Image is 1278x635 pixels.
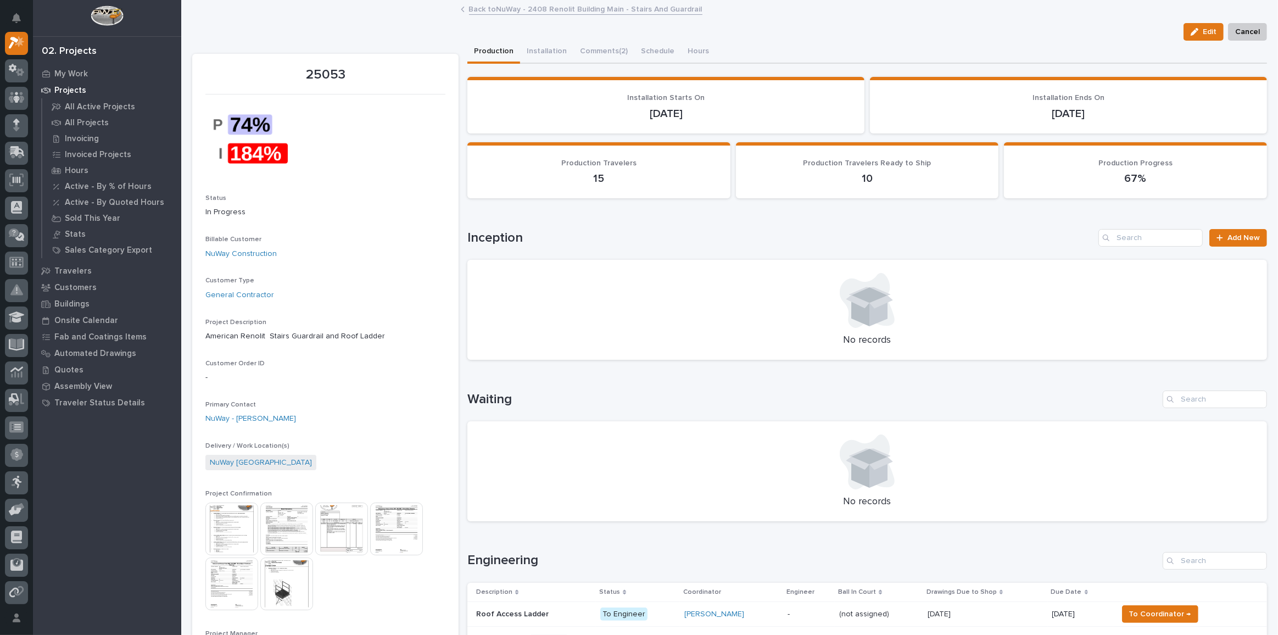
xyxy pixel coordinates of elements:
[481,107,851,120] p: [DATE]
[205,360,265,367] span: Customer Order ID
[54,398,145,408] p: Traveler Status Details
[54,69,88,79] p: My Work
[42,210,181,226] a: Sold This Year
[1227,234,1260,242] span: Add New
[65,230,86,239] p: Stats
[42,163,181,178] a: Hours
[1228,23,1267,41] button: Cancel
[788,610,831,619] p: -
[33,328,181,345] a: Fab and Coatings Items
[42,242,181,258] a: Sales Category Export
[883,107,1254,120] p: [DATE]
[467,392,1158,408] h1: Waiting
[1184,23,1224,41] button: Edit
[54,299,90,309] p: Buildings
[561,159,637,167] span: Production Travelers
[33,263,181,279] a: Travelers
[33,82,181,98] a: Projects
[33,65,181,82] a: My Work
[467,230,1094,246] h1: Inception
[65,166,88,176] p: Hours
[1098,159,1173,167] span: Production Progress
[205,319,266,326] span: Project Description
[65,182,152,192] p: Active - By % of Hours
[54,86,86,96] p: Projects
[1017,172,1254,185] p: 67%
[33,394,181,411] a: Traveler Status Details
[42,194,181,210] a: Active - By Quoted Hours
[42,131,181,146] a: Invoicing
[1033,94,1104,102] span: Installation Ends On
[481,335,1254,347] p: No records
[1129,608,1191,621] span: To Coordinator →
[205,195,226,202] span: Status
[1098,229,1203,247] input: Search
[205,372,445,383] p: -
[33,312,181,328] a: Onsite Calendar
[1051,586,1082,598] p: Due Date
[65,118,109,128] p: All Projects
[786,586,814,598] p: Engineer
[476,586,512,598] p: Description
[1163,391,1267,408] input: Search
[205,101,288,177] img: 7go1bmbbwcM-Q5uAW4GyVOt4UmRkQ0SNd34yyL_GCm4
[42,99,181,114] a: All Active Projects
[205,67,445,83] p: 25053
[927,586,997,598] p: Drawings Due to Shop
[65,198,164,208] p: Active - By Quoted Hours
[467,601,1267,626] tr: Roof Access LadderRoof Access Ladder To Engineer[PERSON_NAME] -(not assigned)(not assigned) [DATE...
[838,586,876,598] p: Ball In Court
[210,457,312,469] a: NuWay [GEOGRAPHIC_DATA]
[54,349,136,359] p: Automated Drawings
[205,277,254,284] span: Customer Type
[91,5,123,26] img: Workspace Logo
[42,226,181,242] a: Stats
[205,402,256,408] span: Primary Contact
[14,13,28,31] div: Notifications
[520,41,573,64] button: Installation
[65,150,131,160] p: Invoiced Projects
[1203,27,1216,37] span: Edit
[54,283,97,293] p: Customers
[634,41,681,64] button: Schedule
[481,172,717,185] p: 15
[205,207,445,218] p: In Progress
[205,331,445,342] p: American Renolit Stairs Guardrail and Roof Ladder
[1163,552,1267,570] input: Search
[1209,229,1267,247] a: Add New
[839,608,891,619] p: (not assigned)
[33,296,181,312] a: Buildings
[467,41,520,64] button: Production
[928,608,953,619] p: [DATE]
[54,365,83,375] p: Quotes
[42,179,181,194] a: Active - By % of Hours
[803,159,931,167] span: Production Travelers Ready to Ship
[683,586,721,598] p: Coordinator
[5,7,28,30] button: Notifications
[33,345,181,361] a: Automated Drawings
[205,491,272,497] span: Project Confirmation
[65,102,135,112] p: All Active Projects
[1122,605,1198,623] button: To Coordinator →
[42,46,97,58] div: 02. Projects
[54,332,147,342] p: Fab and Coatings Items
[42,115,181,130] a: All Projects
[54,266,92,276] p: Travelers
[573,41,634,64] button: Comments (2)
[467,553,1158,569] h1: Engineering
[42,147,181,162] a: Invoiced Projects
[205,248,277,260] a: NuWay Construction
[33,279,181,296] a: Customers
[33,361,181,378] a: Quotes
[681,41,716,64] button: Hours
[65,134,99,144] p: Invoicing
[33,378,181,394] a: Assembly View
[599,586,620,598] p: Status
[1052,610,1109,619] p: [DATE]
[205,413,296,425] a: NuWay - [PERSON_NAME]
[684,610,744,619] a: [PERSON_NAME]
[65,246,152,255] p: Sales Category Export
